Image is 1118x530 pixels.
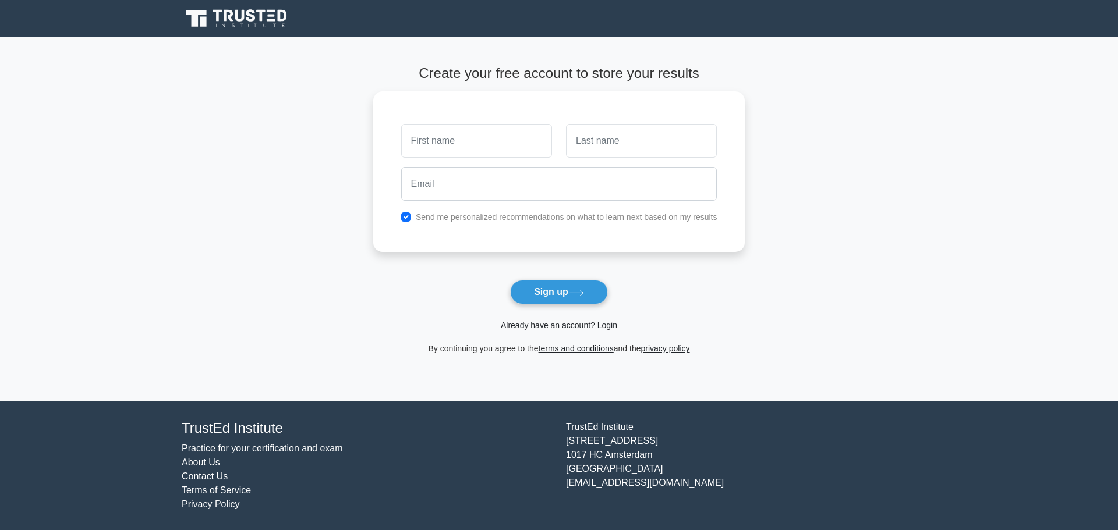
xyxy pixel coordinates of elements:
[182,471,228,481] a: Contact Us
[641,344,690,353] a: privacy policy
[373,65,745,82] h4: Create your free account to store your results
[182,485,251,495] a: Terms of Service
[182,420,552,437] h4: TrustEd Institute
[539,344,614,353] a: terms and conditions
[182,457,220,467] a: About Us
[566,124,717,158] input: Last name
[501,321,617,330] a: Already have an account? Login
[416,212,717,222] label: Send me personalized recommendations on what to learn next based on my results
[182,443,343,453] a: Practice for your certification and exam
[401,124,552,158] input: First name
[401,167,717,201] input: Email
[366,342,752,355] div: By continuing you agree to the and the
[510,280,608,304] button: Sign up
[559,420,943,511] div: TrustEd Institute [STREET_ADDRESS] 1017 HC Amsterdam [GEOGRAPHIC_DATA] [EMAIL_ADDRESS][DOMAIN_NAME]
[182,499,240,509] a: Privacy Policy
